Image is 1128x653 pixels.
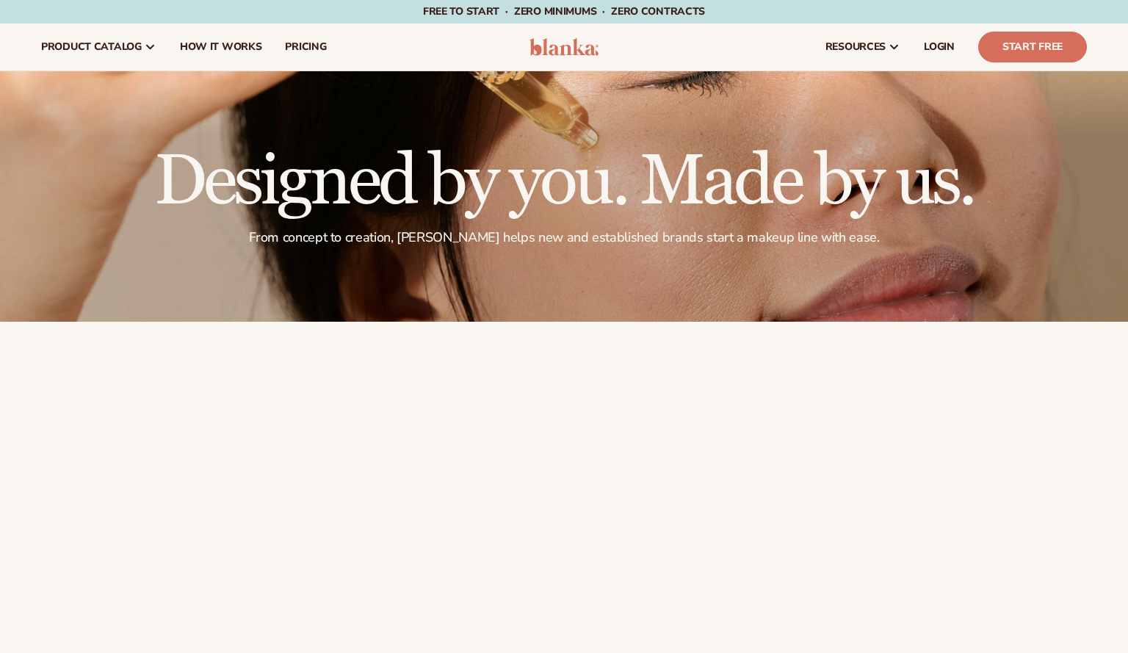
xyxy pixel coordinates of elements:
a: Start Free [978,32,1087,62]
span: product catalog [41,41,142,53]
span: resources [825,41,886,53]
h1: Designed by you. Made by us. [154,147,975,217]
a: LOGIN [912,24,966,71]
a: pricing [273,24,338,71]
span: LOGIN [924,41,955,53]
a: product catalog [29,24,168,71]
span: How It Works [180,41,262,53]
a: resources [814,24,912,71]
p: From concept to creation, [PERSON_NAME] helps new and established brands start a makeup line with... [154,229,975,246]
img: logo [529,38,599,56]
span: Free to start · ZERO minimums · ZERO contracts [423,4,705,18]
a: How It Works [168,24,274,71]
span: pricing [285,41,326,53]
